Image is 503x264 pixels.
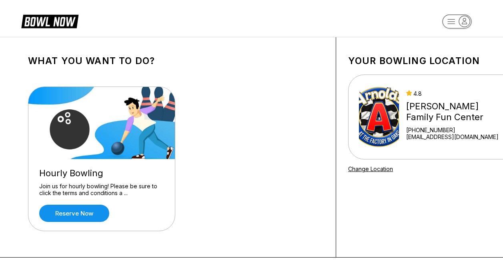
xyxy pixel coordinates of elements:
img: Arnold's Family Fun Center [359,87,399,147]
img: Hourly Bowling [28,87,176,159]
div: Join us for hourly bowling! Please be sure to click the terms and conditions a ... [39,183,164,197]
div: Hourly Bowling [39,168,164,179]
h1: What you want to do? [28,55,324,67]
a: Reserve now [39,205,109,222]
a: Change Location [348,165,393,172]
